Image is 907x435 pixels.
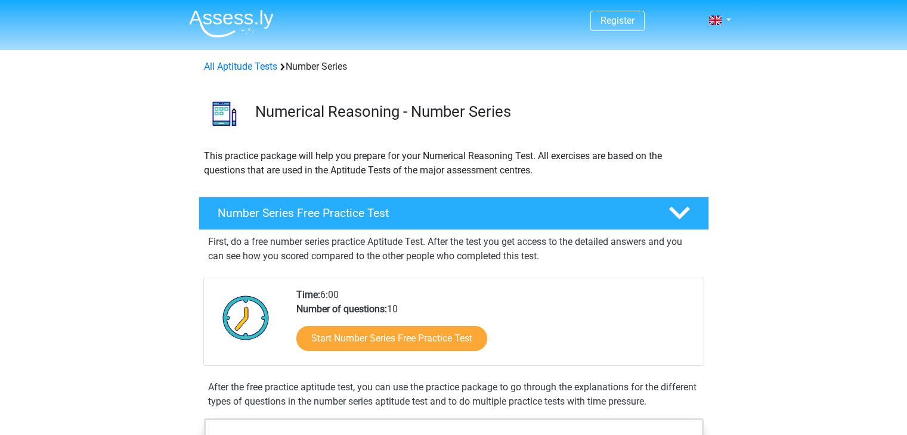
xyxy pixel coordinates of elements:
[204,149,704,178] p: This practice package will help you prepare for your Numerical Reasoning Test. All exercises are ...
[287,288,703,365] div: 6:00 10
[218,206,649,220] h4: Number Series Free Practice Test
[199,88,250,139] img: number series
[296,289,320,300] b: Time:
[204,61,277,72] a: All Aptitude Tests
[296,326,487,351] a: Start Number Series Free Practice Test
[255,102,699,121] h3: Numerical Reasoning - Number Series
[199,60,708,74] div: Number Series
[600,15,634,26] a: Register
[296,303,387,315] b: Number of questions:
[189,10,274,38] img: Assessly
[203,380,704,409] div: After the free practice aptitude test, you can use the practice package to go through the explana...
[208,235,699,263] p: First, do a free number series practice Aptitude Test. After the test you get access to the detai...
[194,197,714,230] a: Number Series Free Practice Test
[216,288,276,347] img: Clock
